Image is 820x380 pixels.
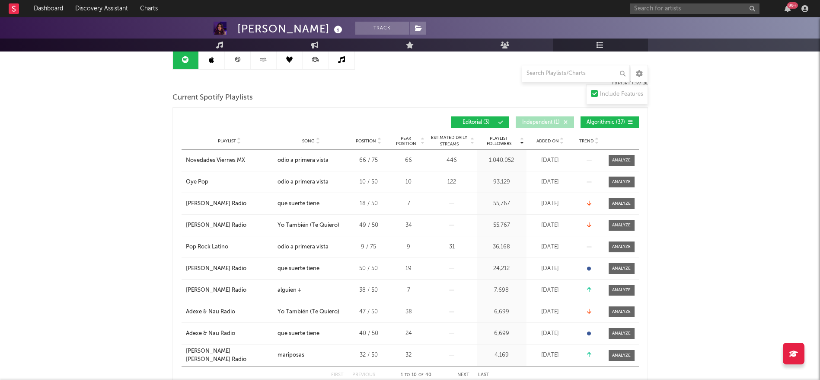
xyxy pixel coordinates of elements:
[349,156,388,165] div: 66 / 75
[479,286,524,295] div: 7,698
[787,2,798,9] div: 99 +
[478,373,489,377] button: Last
[529,351,572,360] div: [DATE]
[392,308,425,316] div: 38
[352,373,375,377] button: Previous
[429,156,475,165] div: 446
[186,221,246,230] div: [PERSON_NAME] Radio
[278,351,304,360] div: mariposas
[355,22,409,35] button: Track
[278,329,319,338] div: que suerte tiene
[785,5,791,12] button: 99+
[581,116,639,128] button: Algorithmic(37)
[479,351,524,360] div: 4,169
[278,308,339,316] div: Yo También (Te Quiero)
[278,264,319,273] div: que suerte tiene
[392,136,420,146] span: Peak Position
[186,329,273,338] a: Adexe & Nau Radio
[392,243,425,251] div: 9
[600,89,643,100] div: Include Features
[392,221,425,230] div: 34
[237,22,345,36] div: [PERSON_NAME]
[186,347,273,364] a: [PERSON_NAME] [PERSON_NAME] Radio
[479,221,524,230] div: 55,767
[529,200,572,208] div: [DATE]
[429,135,469,148] span: Estimated Daily Streams
[356,138,376,144] span: Position
[405,373,410,377] span: to
[349,286,388,295] div: 38 / 50
[278,178,329,187] div: odio a primera vista
[349,351,388,360] div: 32 / 50
[278,200,319,208] div: que suerte tiene
[186,308,273,316] a: Adexe & Nau Radio
[186,200,246,208] div: [PERSON_NAME] Radio
[529,243,572,251] div: [DATE]
[186,221,273,230] a: [PERSON_NAME] Radio
[429,243,475,251] div: 31
[278,243,329,251] div: odio a primera vista
[516,116,574,128] button: Independent(1)
[529,286,572,295] div: [DATE]
[529,156,572,165] div: [DATE]
[529,264,572,273] div: [DATE]
[186,178,273,187] a: Oye Pop
[479,178,524,187] div: 93,129
[630,3,759,14] input: Search for artists
[457,373,469,377] button: Next
[418,373,424,377] span: of
[349,264,388,273] div: 50 / 50
[522,65,630,82] input: Search Playlists/Charts
[529,178,572,187] div: [DATE]
[186,264,273,273] a: [PERSON_NAME] Radio
[392,286,425,295] div: 7
[392,329,425,338] div: 24
[331,373,344,377] button: First
[186,243,228,251] div: Pop Rock Latino
[586,120,626,125] span: Algorithmic ( 37 )
[186,200,273,208] a: [PERSON_NAME] Radio
[349,308,388,316] div: 47 / 50
[521,120,561,125] span: Independent ( 1 )
[479,308,524,316] div: 6,699
[186,243,273,251] a: Pop Rock Latino
[392,200,425,208] div: 7
[392,264,425,273] div: 19
[579,138,593,144] span: Trend
[186,156,273,165] a: Novedades Viernes MX
[392,351,425,360] div: 32
[186,286,273,295] a: [PERSON_NAME] Radio
[186,286,246,295] div: [PERSON_NAME] Radio
[349,221,388,230] div: 49 / 50
[218,138,236,144] span: Playlist
[479,136,519,146] span: Playlist Followers
[349,178,388,187] div: 10 / 50
[278,286,302,295] div: alguien +
[479,243,524,251] div: 36,168
[172,93,253,103] span: Current Spotify Playlists
[186,156,245,165] div: Novedades Viernes MX
[456,120,496,125] span: Editorial ( 3 )
[529,308,572,316] div: [DATE]
[349,200,388,208] div: 18 / 50
[392,156,425,165] div: 66
[349,243,388,251] div: 9 / 75
[186,178,208,187] div: Oye Pop
[612,81,648,86] button: Export CSV
[479,329,524,338] div: 6,699
[479,156,524,165] div: 1,040,052
[186,308,235,316] div: Adexe & Nau Radio
[529,329,572,338] div: [DATE]
[186,264,246,273] div: [PERSON_NAME] Radio
[536,138,559,144] span: Added On
[479,200,524,208] div: 55,767
[479,264,524,273] div: 24,212
[451,116,509,128] button: Editorial(3)
[349,329,388,338] div: 40 / 50
[302,138,315,144] span: Song
[429,178,475,187] div: 122
[186,329,235,338] div: Adexe & Nau Radio
[278,221,339,230] div: Yo También (Te Quiero)
[529,221,572,230] div: [DATE]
